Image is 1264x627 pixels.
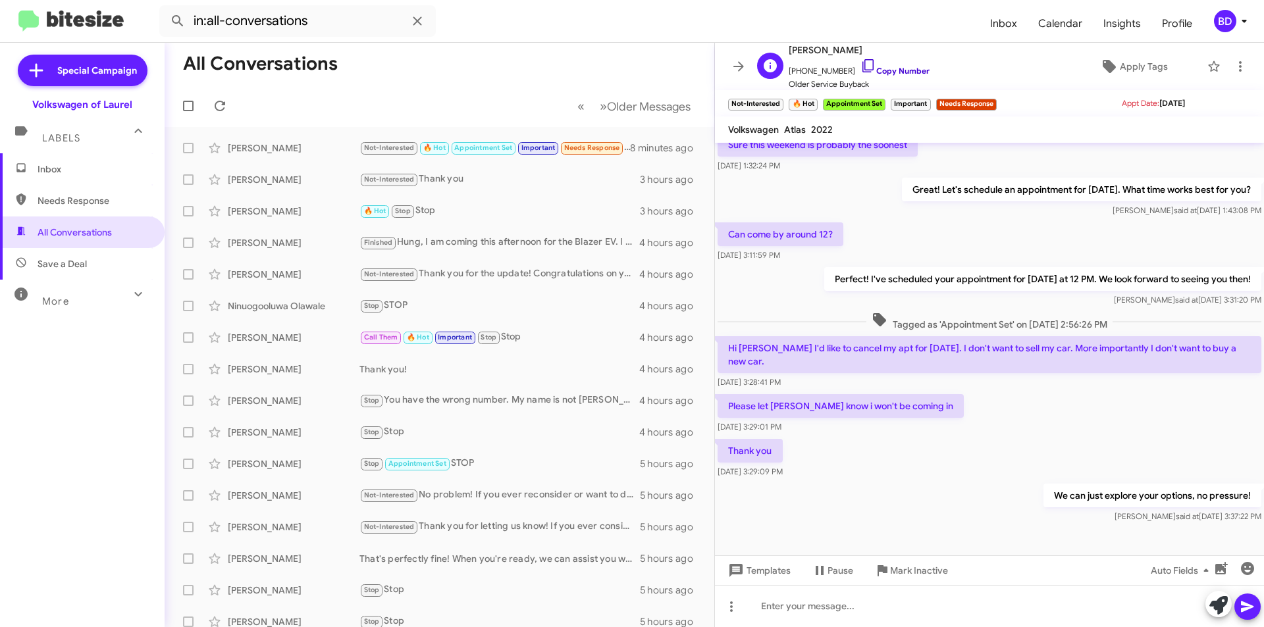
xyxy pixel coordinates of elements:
[359,172,640,187] div: Thank you
[728,124,779,136] span: Volkswagen
[364,396,380,405] span: Stop
[42,295,69,307] span: More
[364,586,380,594] span: Stop
[364,301,380,310] span: Stop
[718,336,1261,373] p: Hi [PERSON_NAME] I'd like to cancel my apt for [DATE]. I don't want to sell my car. More importan...
[640,457,704,470] div: 5 hours ago
[57,64,137,77] span: Special Campaign
[639,363,704,376] div: 4 hours ago
[1066,55,1201,78] button: Apply Tags
[1175,295,1198,305] span: said at
[789,78,930,91] span: Older Service Buyback
[407,333,429,341] span: 🔥 Hot
[228,457,359,470] div: [PERSON_NAME]
[359,424,639,439] div: Stop
[600,98,607,114] span: »
[639,331,704,344] div: 4 hours ago
[640,489,704,502] div: 5 hours ago
[359,140,630,155] div: Thank you
[228,173,359,186] div: [PERSON_NAME]
[228,426,359,439] div: [PERSON_NAME]
[364,428,380,436] span: Stop
[592,93,698,120] button: Next
[789,58,930,78] span: [PHONE_NUMBER]
[570,93,698,120] nav: Page navigation example
[577,98,585,114] span: «
[1214,10,1236,32] div: BD
[1028,5,1093,43] a: Calendar
[828,559,853,582] span: Pause
[395,207,411,215] span: Stop
[38,194,149,207] span: Needs Response
[718,439,783,463] p: Thank you
[228,331,359,344] div: [PERSON_NAME]
[640,205,704,218] div: 3 hours ago
[38,163,149,176] span: Inbox
[1151,559,1214,582] span: Auto Fields
[228,394,359,407] div: [PERSON_NAME]
[1151,5,1203,43] a: Profile
[639,394,704,407] div: 4 hours ago
[1120,55,1168,78] span: Apply Tags
[423,143,446,152] span: 🔥 Hot
[569,93,592,120] button: Previous
[359,298,639,313] div: STOP
[811,124,833,136] span: 2022
[725,559,791,582] span: Templates
[728,99,783,111] small: Not-Interested
[364,238,393,247] span: Finished
[364,491,415,499] span: Not-Interested
[228,236,359,249] div: [PERSON_NAME]
[364,175,415,184] span: Not-Interested
[640,552,704,565] div: 5 hours ago
[823,99,885,111] small: Appointment Set
[359,552,640,565] div: That's perfectly fine! When you're ready, we can assist you with selling your vehicle. Just let u...
[228,299,359,313] div: Ninuogooluwa Olawale
[32,98,132,111] div: Volkswagen of Laurel
[359,203,640,218] div: Stop
[18,55,147,86] a: Special Campaign
[359,363,639,376] div: Thank you!
[521,143,556,152] span: Important
[639,236,704,249] div: 4 hours ago
[183,53,338,74] h1: All Conversations
[359,519,640,534] div: Thank you for letting us know! If you ever consider selling your vehicle or have future needs, fe...
[824,267,1261,291] p: Perfect! I've scheduled your appointment for [DATE] at 12 PM. We look forward to seeing you then!
[1159,98,1185,108] span: [DATE]
[607,99,691,114] span: Older Messages
[864,559,959,582] button: Mark Inactive
[980,5,1028,43] a: Inbox
[454,143,512,152] span: Appointment Set
[1093,5,1151,43] a: Insights
[38,257,87,270] span: Save a Deal
[801,559,864,582] button: Pause
[784,124,806,136] span: Atlas
[564,143,620,152] span: Needs Response
[228,552,359,565] div: [PERSON_NAME]
[1174,205,1197,215] span: said at
[718,394,964,418] p: Please let [PERSON_NAME] know i won't be coming in
[718,377,781,387] span: [DATE] 3:28:41 PM
[359,330,639,345] div: Stop
[718,161,780,170] span: [DATE] 1:32:24 PM
[1114,295,1261,305] span: [PERSON_NAME] [DATE] 3:31:20 PM
[1122,98,1159,108] span: Appt Date:
[359,456,640,471] div: STOP
[640,173,704,186] div: 3 hours ago
[715,559,801,582] button: Templates
[364,270,415,278] span: Not-Interested
[42,132,80,144] span: Labels
[718,222,843,246] p: Can come by around 12?
[359,393,639,408] div: You have the wrong number. My name is not [PERSON_NAME]
[639,268,704,281] div: 4 hours ago
[159,5,436,37] input: Search
[891,99,930,111] small: Important
[228,584,359,597] div: [PERSON_NAME]
[359,266,639,282] div: Thank you for the update! Congratulations on your new vehicle! If you ever decide to sell or need...
[364,459,380,468] span: Stop
[359,488,640,503] div: No problem! If you ever reconsider or want to discuss your vehicle, feel free to reach out. Have ...
[364,522,415,531] span: Not-Interested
